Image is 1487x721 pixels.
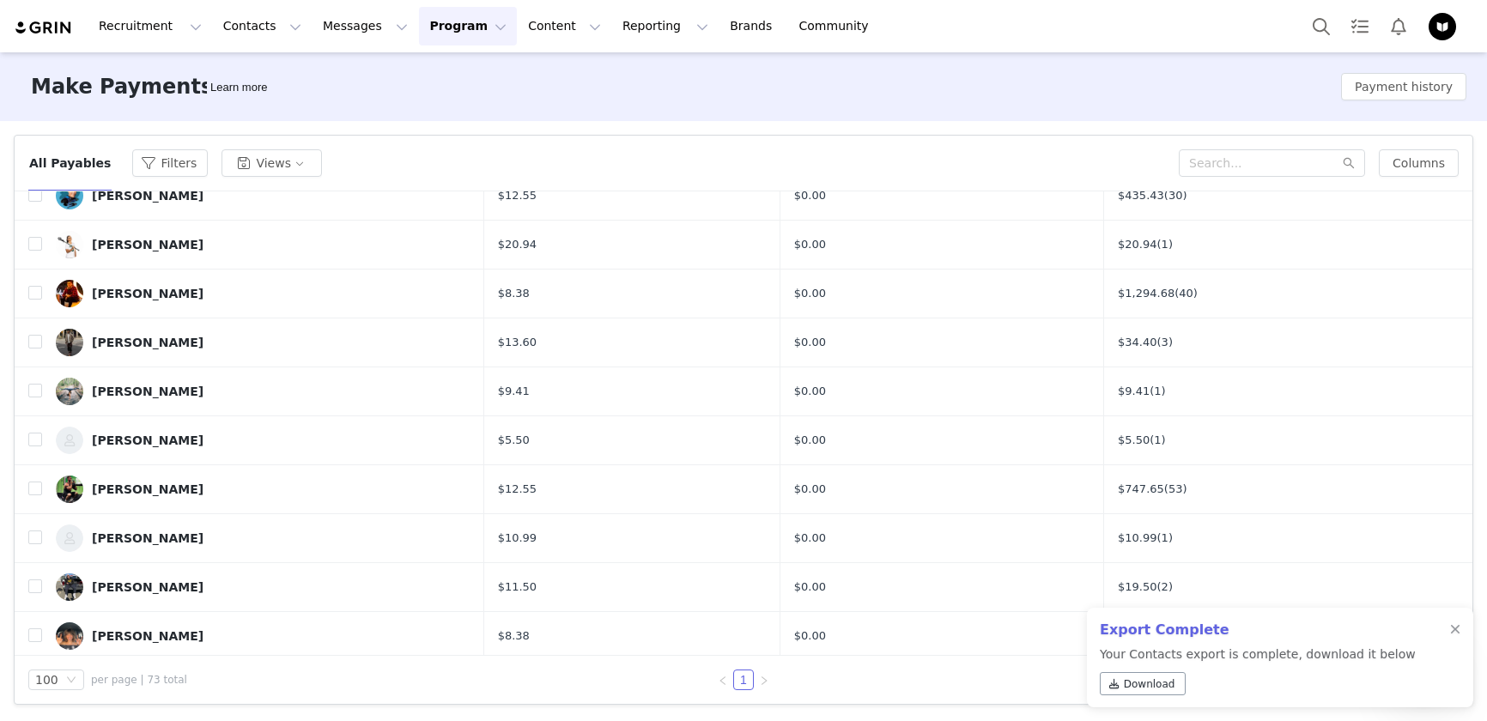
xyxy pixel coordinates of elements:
button: Payment history [1341,73,1466,100]
button: Filters [132,149,208,177]
p: • [107,282,114,300]
div: [PERSON_NAME] [92,189,203,203]
img: Profile image for Marie [168,27,203,62]
a: Brands [719,7,787,45]
div: [PERSON_NAME] [92,629,203,643]
a: (1) [1150,385,1165,397]
img: 0cfc20b5-d9ad-4ae9-aabd-0d4ef9c52dfe.jpg [56,622,83,650]
a: [PERSON_NAME] [56,573,470,601]
p: 6 of 7 done [35,282,104,300]
span: $12.55 [498,481,537,498]
i: icon: down [66,675,76,687]
button: Contacts [213,7,312,45]
div: $0.00 [794,285,1089,302]
p: Hi [PERSON_NAME] 👋 [34,122,309,180]
a: (1) [1150,433,1165,446]
span: Home [23,579,62,591]
span: $9.41 [498,383,530,400]
input: Search... [1179,149,1365,177]
div: $0.00 [794,579,1089,596]
span: per page | 73 total [91,672,187,688]
div: $0.00 [794,627,1089,645]
a: [PERSON_NAME] [56,427,470,454]
i: icon: search [1343,157,1355,169]
div: [PERSON_NAME] [92,287,203,300]
span: $8.38 [498,285,530,302]
div: [PERSON_NAME] [92,385,203,398]
div: AI Agent and team can help [35,397,288,415]
span: Download [1124,676,1175,692]
span: $10.99 [498,530,537,547]
img: dd281cab-1b26-46f5-aed7-d37d6cf92101.jpg [56,182,83,209]
a: [PERSON_NAME] [56,622,470,650]
div: Tooltip anchor [207,79,270,96]
img: 213a53d8-fcb4-4994-b667-f9d6f209b0a2.jpg [56,476,83,503]
div: [PERSON_NAME] [92,482,203,496]
a: [PERSON_NAME] [56,378,470,405]
button: Reporting [612,7,719,45]
a: 1 [734,670,753,689]
img: Profile image for John [234,27,268,62]
p: Your Contacts export is complete, download it below [1100,645,1416,702]
a: (53) [1164,482,1187,495]
div: Launch [PERSON_NAME] Footwear's first Activation [35,245,294,282]
p: How can we help? [34,180,309,209]
i: icon: left [718,676,728,686]
div: 100 [35,670,58,689]
li: 1 [733,669,754,690]
div: Add a creator to your Activation [106,324,298,341]
div: [PERSON_NAME] [92,580,203,594]
img: e21f059d-b52a-4741-baeb-c73c959823f2.jpg [56,329,83,356]
span: Next step : [35,325,106,339]
div: [PERSON_NAME] [92,433,203,447]
img: 02afa534-1656-414d-aa0a-fc754d65b7a4--s.jpg [56,427,83,454]
button: Search [1302,7,1340,45]
img: a8666046-3043-4695-a04c-792bbfb626ab.jpg [56,378,83,405]
img: Profile image for Chriscely [201,27,235,62]
div: $19.50 [1118,579,1459,596]
p: About 1 minute left [118,282,234,300]
button: Messages [86,536,172,604]
img: grin logo [14,20,74,36]
div: $747.65 [1118,481,1459,498]
div: $0.00 [794,383,1089,400]
div: $1,294.68 [1118,285,1459,302]
div: $0.00 [794,432,1089,449]
button: Profile [1418,13,1473,40]
h3: Make Payments [31,71,213,102]
a: Tasks [1341,7,1379,45]
img: 555ba9ee-e6e4-4eee-84f2-f6b634486b15.jpg [56,280,83,307]
div: $34.40 [1118,334,1459,351]
button: Tickets [172,536,258,604]
button: Views [222,149,322,177]
button: Notifications [1380,7,1417,45]
img: 7b390d89-e892-4e7e-a968-5be382d2410f.jpg [56,231,83,258]
a: (2) [1157,580,1173,593]
div: $5.50 [1118,432,1459,449]
li: Next Page [754,669,774,690]
div: Ask a questionAI Agent and team can help [17,364,326,429]
img: 9b469265-fe84-48e8-8ff6-3915430a05ee--s.jpg [56,573,83,601]
button: All Payables [28,149,112,177]
div: $10.99 [1118,530,1459,547]
i: icon: right [759,676,769,686]
div: $0.00 [794,481,1089,498]
a: Download [1100,672,1186,695]
span: $11.50 [498,579,537,596]
a: (1) [1157,238,1173,251]
span: Messages [100,579,159,591]
span: Tickets [194,579,236,591]
button: Recruitment [88,7,212,45]
li: Previous Page [713,669,733,690]
a: (1) [1157,531,1173,544]
a: [PERSON_NAME] [56,329,470,356]
div: [PERSON_NAME] [92,531,203,545]
div: $0.00 [794,530,1089,547]
a: (3) [1157,336,1173,348]
div: $20.94 [1118,236,1459,253]
div: [PERSON_NAME] [92,336,203,349]
button: Messages [313,7,418,45]
button: Columns [1379,149,1459,177]
img: logo [34,33,134,60]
